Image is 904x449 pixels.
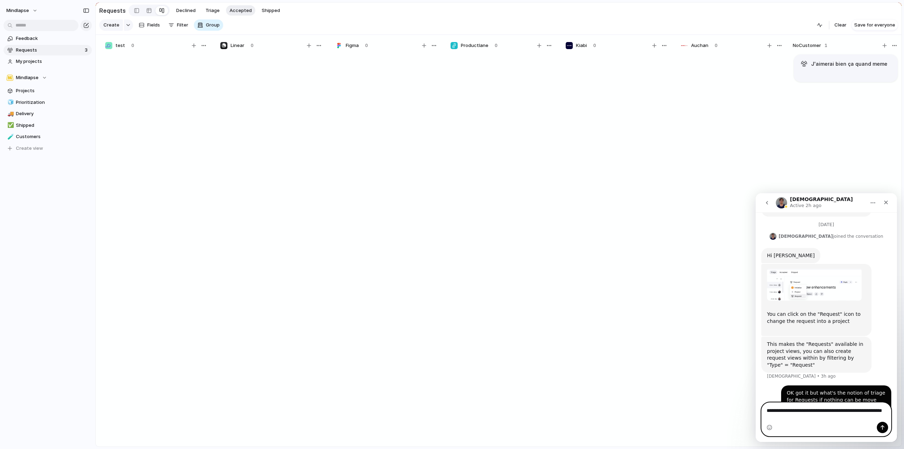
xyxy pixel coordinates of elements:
[16,99,89,106] span: Prioritization
[176,7,196,14] span: Declined
[16,110,89,117] span: Delivery
[99,19,123,31] button: Create
[7,98,12,106] div: 🧊
[202,5,223,16] button: Triage
[4,108,92,119] a: 🚚Delivery
[854,22,895,29] span: Save for everyone
[231,42,244,49] span: Linear
[794,54,898,82] div: J'aimerai bien ça quand meme
[811,60,887,68] h1: J'aimerai bien ça quand meme
[461,42,488,49] span: Productlane
[206,7,220,14] span: Triage
[691,42,708,49] span: Auchan
[4,72,92,83] button: Mindlapse
[4,143,92,154] button: Create view
[103,22,119,29] span: Create
[495,42,498,49] span: 0
[173,5,199,16] button: Declined
[6,110,13,117] button: 🚚
[258,5,284,16] button: Shipped
[262,7,280,14] span: Shipped
[365,42,368,49] span: 0
[251,42,254,49] span: 0
[16,35,89,42] span: Feedback
[16,58,89,65] span: My projects
[4,85,92,96] a: Projects
[16,122,89,129] span: Shipped
[6,133,13,140] button: 🧪
[756,193,897,442] iframe: Intercom live chat
[4,45,92,55] a: Requests3
[593,42,596,49] span: 0
[715,42,718,49] span: 0
[206,22,220,29] span: Group
[834,22,846,29] span: Clear
[194,19,223,31] button: Group
[230,7,252,14] span: Accepted
[3,5,41,16] button: Mindlapse
[346,42,359,49] span: Figma
[147,22,160,29] span: Fields
[4,131,92,142] a: 🧪Customers
[7,133,12,141] div: 🧪
[16,47,83,54] span: Requests
[825,42,827,49] span: 1
[7,110,12,118] div: 🚚
[576,42,587,49] span: Kiabi
[851,19,898,31] button: Save for everyone
[136,19,163,31] button: Fields
[793,42,821,49] span: No Customer
[16,145,43,152] span: Create view
[4,33,92,44] a: Feedback
[16,87,89,94] span: Projects
[226,5,255,16] button: Accepted
[4,56,92,67] a: My projects
[6,122,13,129] button: ✅
[131,42,134,49] span: 0
[6,99,13,106] button: 🧊
[6,7,29,14] span: Mindlapse
[16,74,38,81] span: Mindlapse
[4,97,92,108] a: 🧊Prioritization
[115,42,125,49] span: test
[16,133,89,140] span: Customers
[7,121,12,129] div: ✅
[4,120,92,131] a: ✅Shipped
[832,19,849,31] button: Clear
[99,6,126,15] h2: Requests
[85,47,89,54] span: 3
